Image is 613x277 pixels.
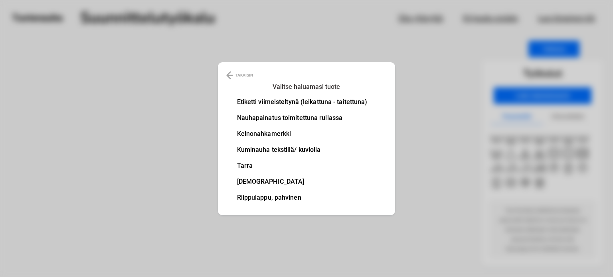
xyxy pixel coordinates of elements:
[226,71,233,80] img: Back
[237,115,368,121] li: Nauhapainatus toimitettuna rullassa
[235,71,253,80] p: TAKAISIN
[237,179,368,185] li: [DEMOGRAPHIC_DATA]
[237,194,368,201] li: Riippulappu, pahvinen
[237,147,368,153] li: Kuminauha tekstillä/ kuviolla
[237,163,368,169] li: Tarra
[242,81,371,92] h3: Valitse haluamasi tuote
[237,131,368,137] li: Keinonahkamerkki
[237,99,368,105] li: Etiketti viimeisteltynä (leikattuna - taitettuna)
